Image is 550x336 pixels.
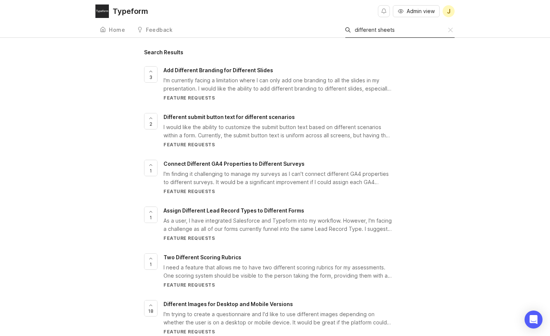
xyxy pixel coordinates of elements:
[443,5,455,17] button: J
[144,253,158,270] button: 1
[144,160,158,176] button: 1
[95,22,129,38] a: Home
[113,7,148,15] div: Typeform
[146,27,172,33] div: Feedback
[164,329,392,335] div: Feature Requests
[164,95,392,101] div: Feature Requests
[164,217,392,233] div: As a user, I have integrated Salesforce and Typeform into my workflow. However, I'm facing a chal...
[164,114,295,120] span: Different submit button text for different scenarios
[164,170,392,186] div: I'm finding it challenging to manage my surveys as I can't connect different GA4 properties to di...
[164,67,273,73] span: Add Different Branding for Different Slides
[164,160,406,195] a: Connect Different GA4 Properties to Different SurveysI'm finding it challenging to manage my surv...
[164,141,392,148] div: Feature Requests
[149,74,152,80] span: 3
[447,7,450,16] span: J
[164,161,305,167] span: Connect Different GA4 Properties to Different Surveys
[150,214,152,221] span: 1
[132,22,177,38] a: Feedback
[407,7,435,15] span: Admin view
[144,113,158,129] button: 2
[150,121,152,127] span: 2
[150,261,152,268] span: 1
[144,66,158,83] button: 3
[164,123,392,140] div: I would like the ability to customize the submit button text based on different scenarios within ...
[164,235,392,241] div: Feature Requests
[164,113,406,148] a: Different submit button text for different scenariosI would like the ability to customize the sub...
[164,301,293,307] span: Different Images for Desktop and Mobile Versions
[164,188,392,195] div: Feature Requests
[144,207,158,223] button: 1
[164,76,392,93] div: I'm currently facing a limitation where I can only add one branding to all the slides in my prese...
[164,263,392,280] div: I need a feature that allows me to have two different scoring rubrics for my assessments. One sco...
[109,27,125,33] div: Home
[148,308,153,314] span: 18
[393,5,440,17] button: Admin view
[164,253,406,288] a: Two Different Scoring RubricsI need a feature that allows me to have two different scoring rubric...
[378,5,390,17] button: Notifications
[164,207,304,214] span: Assign Different Lead Record Types to Different Forms
[144,50,406,55] h1: Search Results
[164,310,392,327] div: I'm trying to create a questionnaire and I'd like to use different images depending on whether th...
[150,168,152,174] span: 1
[164,282,392,288] div: Feature Requests
[164,254,241,260] span: Two Different Scoring Rubrics
[525,311,543,329] div: Open Intercom Messenger
[164,300,406,335] a: Different Images for Desktop and Mobile VersionsI'm trying to create a questionnaire and I'd like...
[144,300,158,317] button: 18
[164,207,406,241] a: Assign Different Lead Record Types to Different FormsAs a user, I have integrated Salesforce and ...
[95,4,109,18] img: Typeform logo
[164,66,406,101] a: Add Different Branding for Different SlidesI'm currently facing a limitation where I can only add...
